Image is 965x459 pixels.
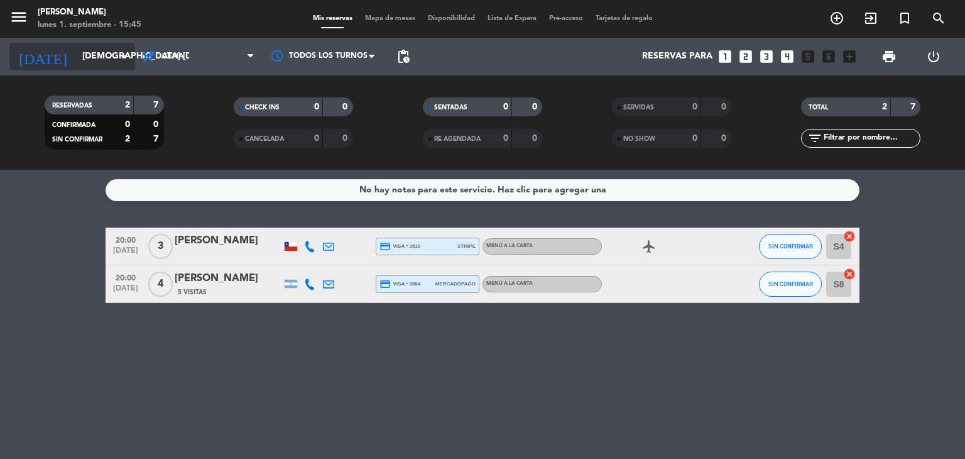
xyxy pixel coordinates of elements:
[768,280,813,287] span: SIN CONFIRMAR
[457,242,476,250] span: stripe
[434,136,481,142] span: RE AGENDADA
[9,43,76,70] i: [DATE]
[721,134,729,143] strong: 0
[822,131,920,145] input: Filtrar por nombre...
[175,270,281,287] div: [PERSON_NAME]
[486,281,533,286] span: MENÚ A LA CARTA
[800,48,816,65] i: looks_5
[359,15,422,22] span: Mapa de mesas
[379,279,420,290] span: visa * 3884
[721,102,729,111] strong: 0
[692,102,697,111] strong: 0
[422,15,481,22] span: Disponibilidad
[841,48,858,65] i: add_box
[692,134,697,143] strong: 0
[926,49,941,64] i: power_settings_new
[435,280,476,288] span: mercadopago
[758,48,775,65] i: looks_3
[589,15,659,22] span: Tarjetas de regalo
[178,287,207,297] span: 5 Visitas
[117,49,132,64] i: arrow_drop_down
[911,38,956,75] div: LOG OUT
[623,136,655,142] span: NO SHOW
[843,268,856,280] i: cancel
[342,102,350,111] strong: 0
[314,134,319,143] strong: 0
[809,104,828,111] span: TOTAL
[153,101,161,109] strong: 7
[486,243,533,248] span: MENÚ A LA CARTA
[829,11,844,26] i: add_circle_outline
[641,239,657,254] i: airplanemode_active
[843,230,856,243] i: cancel
[543,15,589,22] span: Pre-acceso
[910,102,918,111] strong: 7
[532,102,540,111] strong: 0
[623,104,654,111] span: SERVIDAS
[162,52,184,61] span: Cena
[52,102,92,109] span: RESERVADAS
[342,134,350,143] strong: 0
[38,6,141,19] div: [PERSON_NAME]
[821,48,837,65] i: looks_6
[153,120,161,129] strong: 0
[359,183,606,197] div: No hay notas para este servicio. Haz clic para agregar una
[863,11,878,26] i: exit_to_app
[110,284,141,299] span: [DATE]
[434,104,467,111] span: SENTADAS
[379,241,391,252] i: credit_card
[717,48,733,65] i: looks_one
[125,135,130,143] strong: 2
[125,101,130,109] strong: 2
[153,135,161,143] strong: 7
[110,246,141,261] span: [DATE]
[768,243,813,250] span: SIN CONFIRMAR
[882,102,887,111] strong: 2
[642,52,712,62] span: Reservas para
[779,48,795,65] i: looks_4
[9,8,28,26] i: menu
[148,234,173,259] span: 3
[110,232,141,246] span: 20:00
[314,102,319,111] strong: 0
[503,134,508,143] strong: 0
[148,272,173,297] span: 4
[738,48,754,65] i: looks_two
[931,11,946,26] i: search
[245,104,280,111] span: CHECK INS
[175,233,281,249] div: [PERSON_NAME]
[897,11,912,26] i: turned_in_not
[379,279,391,290] i: credit_card
[245,136,284,142] span: CANCELADA
[379,241,420,252] span: visa * 3519
[481,15,543,22] span: Lista de Espera
[503,102,508,111] strong: 0
[881,49,897,64] span: print
[125,120,130,129] strong: 0
[396,49,411,64] span: pending_actions
[807,131,822,146] i: filter_list
[38,19,141,31] div: lunes 1. septiembre - 15:45
[110,270,141,284] span: 20:00
[52,136,102,143] span: SIN CONFIRMAR
[307,15,359,22] span: Mis reservas
[52,122,95,128] span: CONFIRMADA
[532,134,540,143] strong: 0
